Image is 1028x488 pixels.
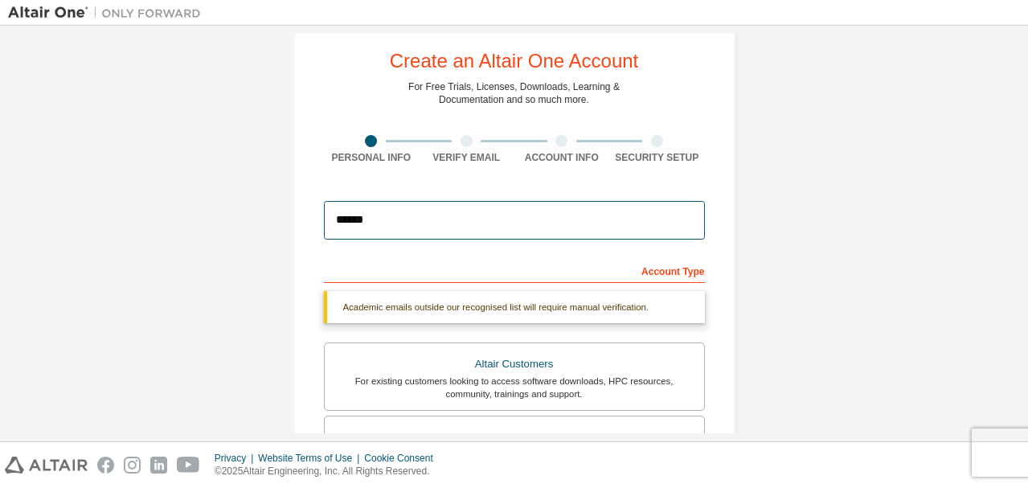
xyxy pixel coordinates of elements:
div: Personal Info [324,151,420,164]
p: © 2025 Altair Engineering, Inc. All Rights Reserved. [215,465,443,478]
div: Website Terms of Use [258,452,364,465]
div: Academic emails outside our recognised list will require manual verification. [324,291,705,323]
div: Create an Altair One Account [390,51,639,71]
div: For existing customers looking to access software downloads, HPC resources, community, trainings ... [334,375,694,400]
div: Altair Customers [334,353,694,375]
img: linkedin.svg [150,457,167,474]
div: Privacy [215,452,258,465]
img: Altair One [8,5,209,21]
img: facebook.svg [97,457,114,474]
div: Students [334,426,694,449]
div: Account Info [514,151,610,164]
div: Security Setup [609,151,705,164]
div: For Free Trials, Licenses, Downloads, Learning & Documentation and so much more. [408,80,620,106]
div: Account Type [324,257,705,283]
img: altair_logo.svg [5,457,88,474]
div: Verify Email [419,151,514,164]
img: instagram.svg [124,457,141,474]
img: youtube.svg [177,457,200,474]
div: Cookie Consent [364,452,442,465]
